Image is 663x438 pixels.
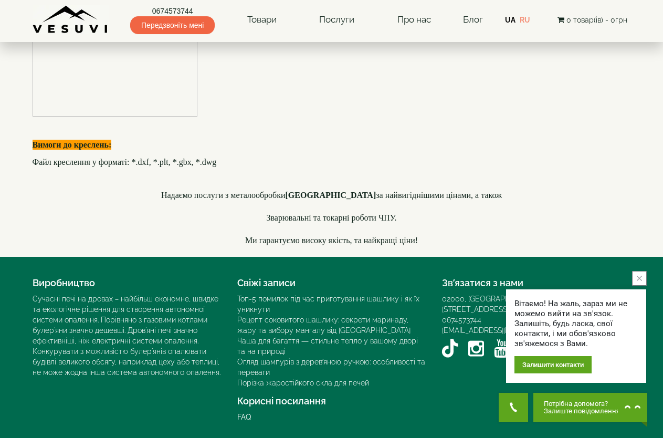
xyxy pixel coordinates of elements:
div: Сучасні печі на дровах – найбільш економне, швидке та екологічне рішення для створення автономної... [33,294,222,378]
img: Завод VESUVI [33,5,109,34]
span: Передзвоніть мені [130,16,215,34]
div: Залишити контакти [514,356,592,373]
a: YouTube VESUVI [494,336,510,362]
h4: Корисні посилання [237,396,426,406]
a: [EMAIL_ADDRESS][DOMAIN_NAME] [442,326,561,335]
a: Чаша для багаття — стильне тепло у вашому дворі та на природі [237,337,418,356]
span: Залиште повідомлення [544,408,620,415]
h4: Свіжі записи [237,278,426,288]
a: Про нас [387,8,441,32]
a: Топ-5 помилок під час приготування шашлику і як їх уникнути [237,295,419,314]
b: Вимоги до креслень: [33,140,112,149]
a: UA [505,16,515,24]
a: Рецепт соковитого шашлику: секрети маринаду, жару та вибору мангалу від [GEOGRAPHIC_DATA] [237,316,411,335]
h4: Виробництво [33,278,222,288]
span: 0 товар(ів) - 0грн [566,16,627,24]
button: 0 товар(ів) - 0грн [554,14,630,26]
a: Порізка жаростійкого скла для печей [237,379,369,387]
button: Get Call button [499,393,528,422]
span: Надаємо послуги з металообробки за найвигіднішими цінами, а також [161,191,502,200]
div: Вітаємо! На жаль, зараз ми не можемо вийти на зв'язок. Залишіть, будь ласка, свої контакти, і ми ... [514,299,638,349]
a: Товари [237,8,287,32]
a: Блог [463,14,483,25]
a: Огляд шампурів з дерев’яною ручкою: особливості та переваги [237,358,425,377]
a: TikTok VESUVI [442,336,458,362]
img: Cherteg2.webp.pagespeed.ce.0PlKTvX8YI.webp [33,24,197,117]
span: Зварювальні та токарні роботи ЧПУ. [266,213,396,222]
button: close button [632,271,647,286]
a: 0674573744 [442,316,481,324]
a: 0674573744 [130,6,215,16]
h4: Зв’язатися з нами [442,278,631,288]
a: RU [520,16,530,24]
b: [GEOGRAPHIC_DATA] [286,191,376,200]
button: Chat button [533,393,647,422]
a: FAQ [237,413,251,421]
a: Instagram VESUVI [468,336,484,362]
a: Послуги [309,8,365,32]
span: Потрібна допомога? [544,400,620,408]
font: Ми гарантуємо високу якість, та найкращі ціни! [245,236,418,245]
font: Файл креслення у форматі: *.dxf, *.plt, *.gbx, *.dwg [33,158,217,166]
div: 02000, [GEOGRAPHIC_DATA], [GEOGRAPHIC_DATA]. [STREET_ADDRESS] [442,294,631,315]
